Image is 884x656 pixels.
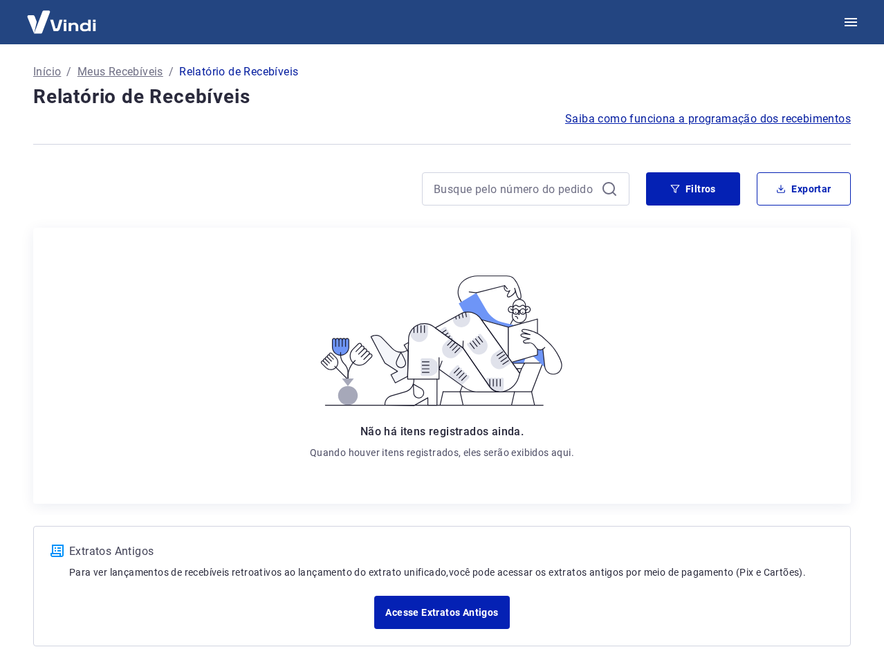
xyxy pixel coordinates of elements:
p: / [66,64,71,80]
a: Acesse Extratos Antigos [374,596,509,629]
h4: Relatório de Recebíveis [33,83,851,111]
input: Busque pelo número do pedido [434,179,596,199]
button: Filtros [646,172,740,206]
a: Meus Recebíveis [77,64,163,80]
p: Para ver lançamentos de recebíveis retroativos ao lançamento do extrato unificado, você pode aces... [69,565,834,579]
a: Saiba como funciona a programação dos recebimentos [565,111,851,127]
a: Início [33,64,61,80]
p: / [169,64,174,80]
p: Relatório de Recebíveis [179,64,298,80]
img: Vindi [17,1,107,43]
p: Extratos Antigos [69,543,834,560]
button: Exportar [757,172,851,206]
img: ícone [50,545,64,557]
span: Não há itens registrados ainda. [360,425,524,438]
p: Quando houver itens registrados, eles serão exibidos aqui. [310,446,574,459]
